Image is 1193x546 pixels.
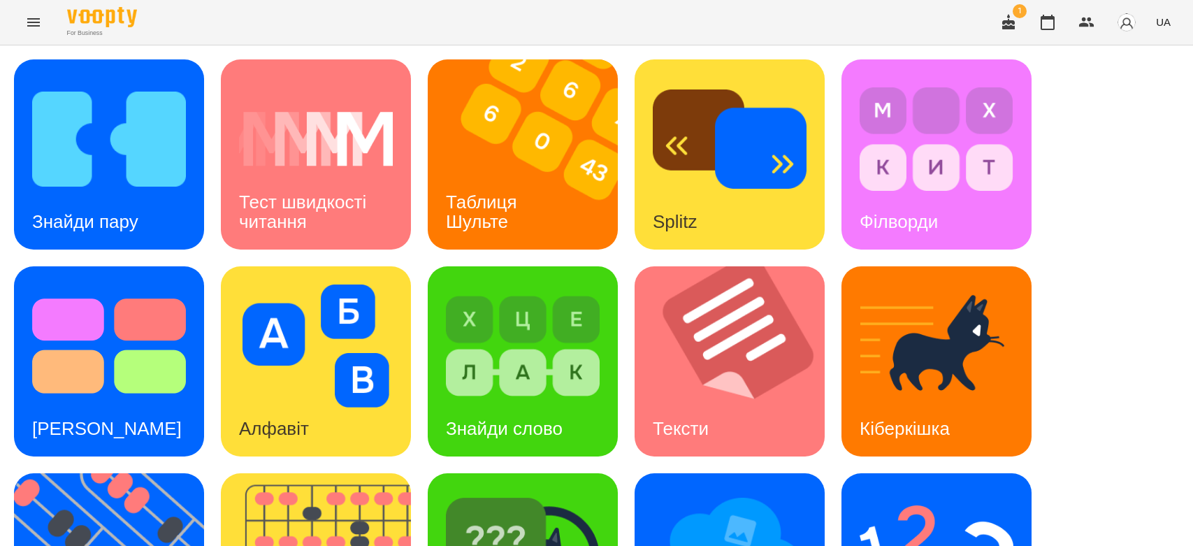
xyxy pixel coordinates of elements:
img: Splitz [653,78,807,201]
a: Знайди словоЗнайди слово [428,266,618,457]
button: UA [1150,9,1176,35]
a: SplitzSplitz [635,59,825,250]
button: Menu [17,6,50,39]
a: Тест швидкості читанняТест швидкості читання [221,59,411,250]
h3: Тексти [653,418,709,439]
img: Тест швидкості читання [239,78,393,201]
a: ТекстиТексти [635,266,825,457]
img: Знайди слово [446,285,600,408]
h3: Тест швидкості читання [239,192,371,231]
span: UA [1156,15,1171,29]
a: Тест Струпа[PERSON_NAME] [14,266,204,457]
h3: Таблиця Шульте [446,192,522,231]
a: ФілвордиФілворди [841,59,1032,250]
span: 1 [1013,4,1027,18]
img: Тексти [635,266,842,457]
img: Кіберкішка [860,285,1013,408]
a: КіберкішкаКіберкішка [841,266,1032,457]
img: Філворди [860,78,1013,201]
h3: Splitz [653,211,697,232]
img: Voopty Logo [67,7,137,27]
img: Алфавіт [239,285,393,408]
h3: Філворди [860,211,938,232]
h3: Алфавіт [239,418,309,439]
h3: [PERSON_NAME] [32,418,182,439]
a: Знайди паруЗнайди пару [14,59,204,250]
h3: Знайди слово [446,418,563,439]
img: Таблиця Шульте [428,59,635,250]
img: Тест Струпа [32,285,186,408]
h3: Знайди пару [32,211,138,232]
a: АлфавітАлфавіт [221,266,411,457]
span: For Business [67,29,137,38]
img: avatar_s.png [1117,13,1136,32]
a: Таблиця ШультеТаблиця Шульте [428,59,618,250]
h3: Кіберкішка [860,418,950,439]
img: Знайди пару [32,78,186,201]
